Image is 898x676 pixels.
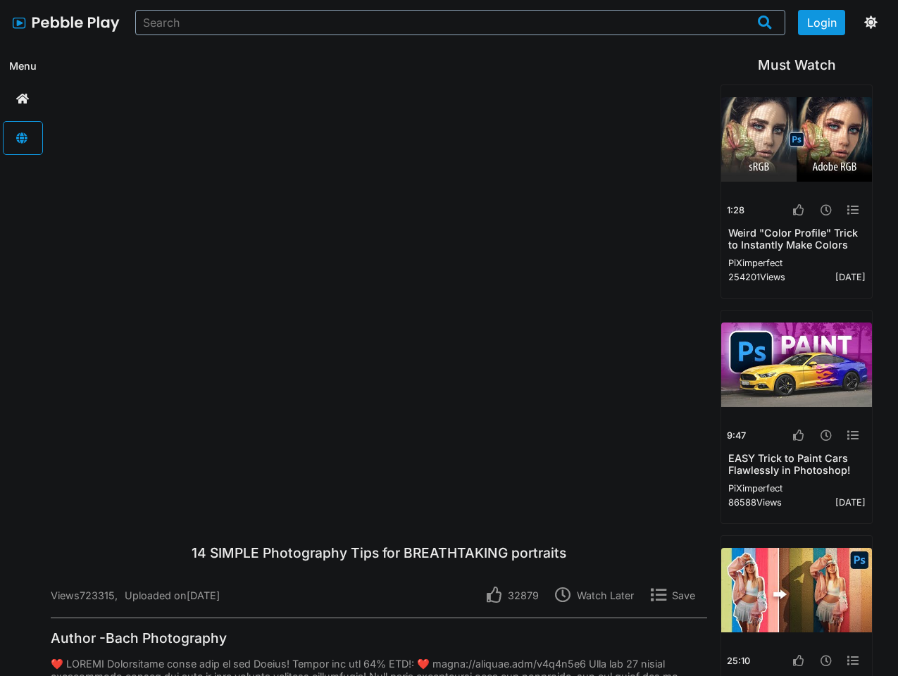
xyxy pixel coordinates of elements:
[570,589,635,601] p: Watch Later
[143,11,744,35] input: Search
[11,11,124,34] img: logo
[728,483,866,494] h2: PiXimperfect
[835,272,866,282] p: [DATE]
[51,589,118,601] p: Views 723315 ,
[125,589,220,601] p: Uploaded on [DATE]
[728,272,785,282] p: 254201 Views
[728,452,866,477] h1: EASY Trick to Paint Cars Flawlessly in Photoshop!
[728,227,866,251] h1: Weird "Color Profile" Trick to Instantly Make Colors Pop! - Photoshop Tutorial
[727,656,750,666] h2: 25:10
[51,60,707,533] iframe: 14 SIMPLE Photography Tips for BREATHTAKING portraits
[4,56,42,75] h1: Menu
[835,497,866,508] p: [DATE]
[721,548,872,632] img: thumbnail
[728,497,782,508] p: 86588 Views
[502,589,539,601] p: 32879
[727,205,744,215] h2: 1:28
[798,10,846,35] button: Login
[51,630,707,646] h2: Author - Bach Photography
[721,323,872,407] img: thumbnail
[728,258,866,268] h2: PiXimperfect
[666,589,695,601] p: Save
[647,584,707,606] button: Save
[727,430,746,441] h2: 9:47
[551,584,647,606] button: Watch Later
[51,544,707,561] h1: 14 SIMPLE Photography Tips for BREATHTAKING portraits
[721,97,872,182] img: thumbnail
[482,584,551,606] button: 32879
[714,56,880,73] h1: Must Watch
